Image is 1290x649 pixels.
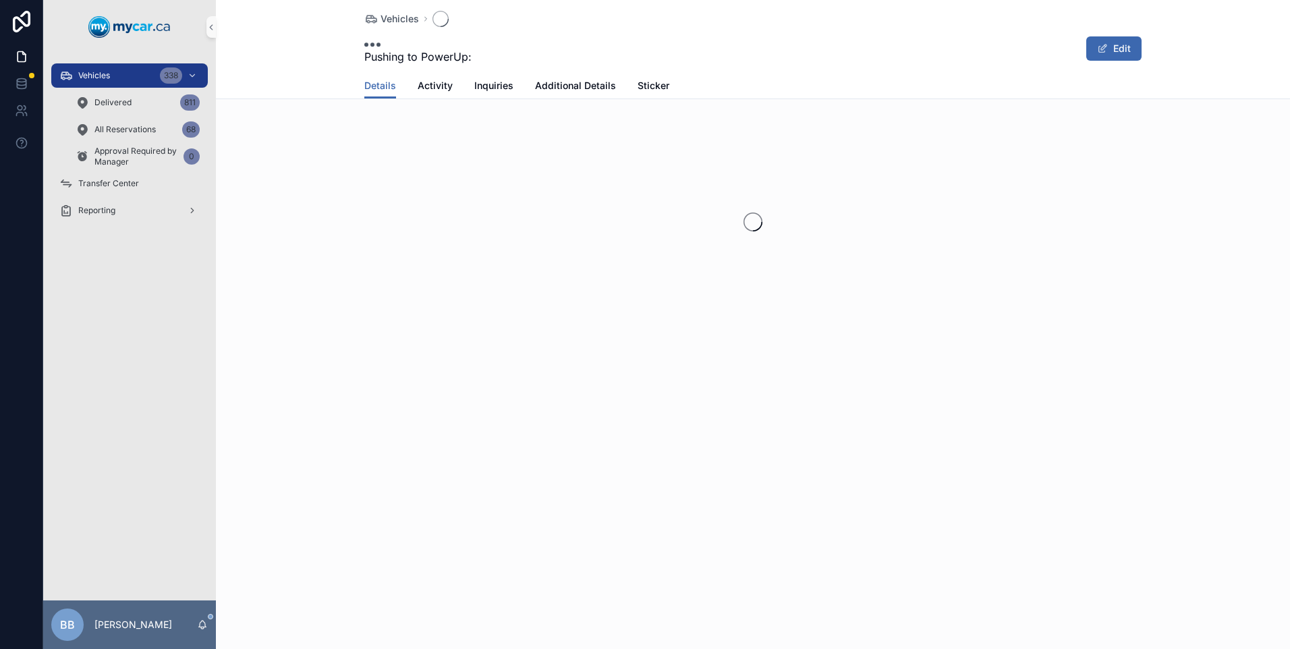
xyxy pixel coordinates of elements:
[182,121,200,138] div: 68
[60,617,75,633] span: BB
[364,49,472,65] span: Pushing to PowerUp:
[67,117,208,142] a: All Reservations68
[180,94,200,111] div: 811
[78,178,139,189] span: Transfer Center
[474,74,513,101] a: Inquiries
[364,74,396,99] a: Details
[94,124,156,135] span: All Reservations
[381,12,419,26] span: Vehicles
[88,16,171,38] img: App logo
[474,79,513,92] span: Inquiries
[364,12,419,26] a: Vehicles
[638,74,669,101] a: Sticker
[51,63,208,88] a: Vehicles338
[94,146,178,167] span: Approval Required by Manager
[535,79,616,92] span: Additional Details
[51,171,208,196] a: Transfer Center
[160,67,182,84] div: 338
[638,79,669,92] span: Sticker
[94,97,132,108] span: Delivered
[364,79,396,92] span: Details
[418,74,453,101] a: Activity
[1086,36,1142,61] button: Edit
[418,79,453,92] span: Activity
[78,70,110,81] span: Vehicles
[67,144,208,169] a: Approval Required by Manager0
[184,148,200,165] div: 0
[535,74,616,101] a: Additional Details
[67,90,208,115] a: Delivered811
[78,205,115,216] span: Reporting
[43,54,216,240] div: scrollable content
[94,618,172,631] p: [PERSON_NAME]
[51,198,208,223] a: Reporting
